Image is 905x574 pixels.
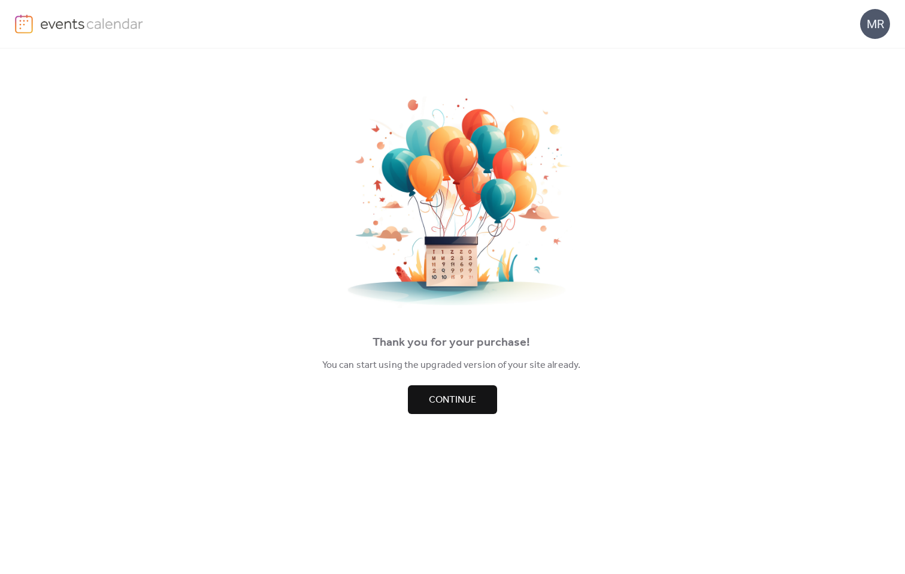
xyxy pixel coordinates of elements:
div: Thank you for your purchase! [18,333,885,352]
img: logo [15,14,33,34]
img: thankyou.png [333,96,573,308]
button: Continue [408,385,497,414]
div: You can start using the upgraded version of your site already. [18,358,885,373]
div: MR [860,9,890,39]
span: Continue [429,393,476,407]
img: logo-type [40,14,144,32]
